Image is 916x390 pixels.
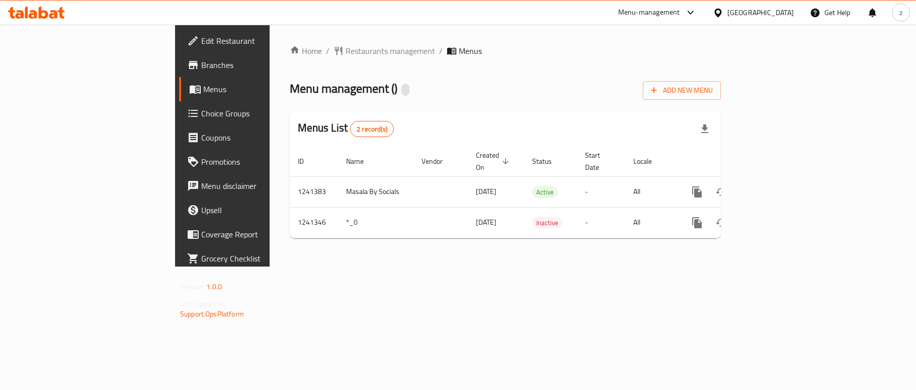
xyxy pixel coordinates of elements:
div: Export file [693,117,717,141]
button: Add New Menu [643,81,721,100]
a: Menus [179,77,328,101]
span: Version: [180,280,205,293]
span: Coupons [201,132,320,144]
button: more [685,211,709,235]
span: Menus [203,83,320,95]
span: Created On [476,149,512,173]
span: Menu management ( ) [290,77,397,100]
button: more [685,180,709,204]
span: [DATE] [476,216,496,229]
a: Choice Groups [179,101,328,125]
span: Promotions [201,156,320,168]
div: Total records count [350,121,394,137]
h2: Menus List [298,120,394,137]
td: All [625,176,677,207]
a: Branches [179,53,328,77]
th: Actions [677,146,790,177]
span: Inactive [532,217,562,229]
button: Change Status [709,211,733,235]
a: Coupons [179,125,328,150]
a: Upsell [179,198,328,222]
span: Name [346,155,377,167]
nav: breadcrumb [290,45,721,57]
a: Menu disclaimer [179,174,328,198]
div: [GEOGRAPHIC_DATA] [727,7,794,18]
a: Support.OpsPlatform [180,307,244,320]
a: Promotions [179,150,328,174]
span: 1.0.0 [206,280,222,293]
span: z [899,7,902,18]
a: Grocery Checklist [179,246,328,271]
span: Menus [459,45,482,57]
span: Status [532,155,565,167]
a: Edit Restaurant [179,29,328,53]
span: Start Date [585,149,613,173]
span: Edit Restaurant [201,35,320,47]
td: - [577,207,625,238]
span: ID [298,155,317,167]
span: Active [532,186,558,198]
span: Vendor [422,155,456,167]
div: Menu-management [618,7,680,19]
span: Choice Groups [201,107,320,119]
td: Masala By Socials [338,176,413,207]
table: enhanced table [290,146,790,238]
td: - [577,176,625,207]
span: Menu disclaimer [201,180,320,192]
a: Coverage Report [179,222,328,246]
span: Add New Menu [651,84,713,97]
td: All [625,207,677,238]
span: Branches [201,59,320,71]
li: / [439,45,443,57]
span: [DATE] [476,185,496,198]
span: Restaurants management [346,45,435,57]
a: Restaurants management [334,45,435,57]
span: Upsell [201,204,320,216]
div: Inactive [532,217,562,229]
span: Coverage Report [201,228,320,240]
button: Change Status [709,180,733,204]
span: Locale [633,155,665,167]
span: 2 record(s) [351,124,393,134]
span: Grocery Checklist [201,252,320,265]
span: Get support on: [180,297,226,310]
